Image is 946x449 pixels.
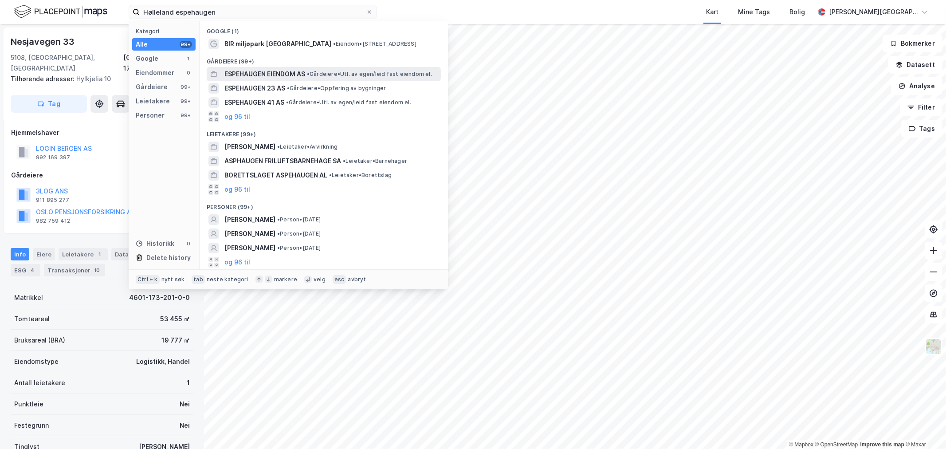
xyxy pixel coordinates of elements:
[277,230,280,237] span: •
[136,238,174,249] div: Historikk
[11,52,123,74] div: 5108, [GEOGRAPHIC_DATA], [GEOGRAPHIC_DATA]
[11,264,40,276] div: ESG
[136,96,170,106] div: Leietakere
[200,51,448,67] div: Gårdeiere (99+)
[224,214,275,225] span: [PERSON_NAME]
[333,40,336,47] span: •
[28,266,37,275] div: 4
[277,143,338,150] span: Leietaker • Avvirkning
[180,83,192,91] div: 99+
[277,230,321,237] span: Person • [DATE]
[92,266,102,275] div: 10
[925,338,942,355] img: Z
[185,240,192,247] div: 0
[36,217,70,224] div: 982 759 412
[136,28,196,35] div: Kategori
[36,154,70,161] div: 992 169 397
[192,275,205,284] div: tab
[287,85,386,92] span: Gårdeiere • Oppføring av bygninger
[348,276,366,283] div: avbryt
[224,184,250,195] button: og 96 til
[224,83,285,94] span: ESPEHAUGEN 23 AS
[329,172,332,178] span: •
[277,216,280,223] span: •
[207,276,248,283] div: neste kategori
[329,172,392,179] span: Leietaker • Borettslag
[44,264,105,276] div: Transaksjoner
[129,292,190,303] div: 4601-173-201-0-0
[11,248,29,260] div: Info
[33,248,55,260] div: Eiere
[224,111,250,122] button: og 96 til
[185,69,192,76] div: 0
[333,40,416,47] span: Eiendom • [STREET_ADDRESS]
[738,7,770,17] div: Mine Tags
[883,35,942,52] button: Bokmerker
[901,120,942,138] button: Tags
[180,41,192,48] div: 99+
[286,99,289,106] span: •
[14,314,50,324] div: Tomteareal
[11,74,186,84] div: Hylkjelia 10
[274,276,297,283] div: markere
[224,69,305,79] span: ESPEHAUGEN EIENDOM AS
[307,71,310,77] span: •
[14,4,107,20] img: logo.f888ab2527a4732fd821a326f86c7f29.svg
[161,276,185,283] div: nytt søk
[136,110,165,121] div: Personer
[343,158,345,164] span: •
[789,441,813,448] a: Mapbox
[180,420,190,431] div: Nei
[146,252,191,263] div: Delete history
[224,243,275,253] span: [PERSON_NAME]
[815,441,858,448] a: OpenStreetMap
[829,7,918,17] div: [PERSON_NAME][GEOGRAPHIC_DATA]
[180,112,192,119] div: 99+
[161,335,190,346] div: 19 777 ㎡
[136,356,190,367] div: Logistikk, Handel
[59,248,108,260] div: Leietakere
[36,197,69,204] div: 911 895 277
[277,244,321,252] span: Person • [DATE]
[14,399,43,410] div: Punktleie
[224,156,341,166] span: ASPHAUGEN FRILUFTSBARNEHAGE SA
[11,95,87,113] button: Tag
[224,170,327,181] span: BORETTSLAGET ASPEHAUGEN AL
[95,250,104,259] div: 1
[14,335,65,346] div: Bruksareal (BRA)
[224,39,331,49] span: BIR miljøpark [GEOGRAPHIC_DATA]
[111,248,145,260] div: Datasett
[277,216,321,223] span: Person • [DATE]
[136,39,148,50] div: Alle
[11,75,76,83] span: Tilhørende adresser:
[180,98,192,105] div: 99+
[14,292,43,303] div: Matrikkel
[307,71,432,78] span: Gårdeiere • Utl. av egen/leid fast eiendom el.
[277,244,280,251] span: •
[891,77,942,95] button: Analyse
[14,356,59,367] div: Eiendomstype
[314,276,326,283] div: velg
[11,35,76,49] div: Nesjavegen 33
[136,53,158,64] div: Google
[11,127,193,138] div: Hjemmelshaver
[14,378,65,388] div: Antall leietakere
[900,98,942,116] button: Filter
[224,97,284,108] span: ESPEHAUGEN 41 AS
[180,399,190,410] div: Nei
[333,275,346,284] div: esc
[789,7,805,17] div: Bolig
[224,257,250,268] button: og 96 til
[200,124,448,140] div: Leietakere (99+)
[860,441,904,448] a: Improve this map
[224,228,275,239] span: [PERSON_NAME]
[185,55,192,62] div: 1
[140,5,366,19] input: Søk på adresse, matrikkel, gårdeiere, leietakere eller personer
[286,99,411,106] span: Gårdeiere • Utl. av egen/leid fast eiendom el.
[200,21,448,37] div: Google (1)
[187,378,190,388] div: 1
[343,158,407,165] span: Leietaker • Barnehager
[902,406,946,449] iframe: Chat Widget
[123,52,193,74] div: [GEOGRAPHIC_DATA], 173/201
